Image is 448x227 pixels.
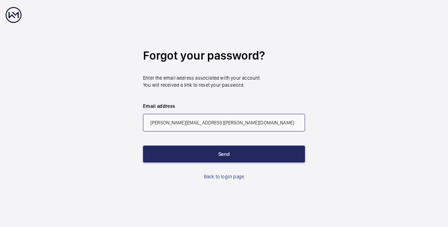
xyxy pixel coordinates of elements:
[204,173,244,180] a: Back to login page
[143,74,305,88] p: Enter the email address associated with your account. You will received a link to reset your pass...
[143,146,305,162] button: Send
[143,114,305,131] input: abc@xyz
[143,47,305,64] h2: Forgot your password?
[143,103,305,110] label: Email address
